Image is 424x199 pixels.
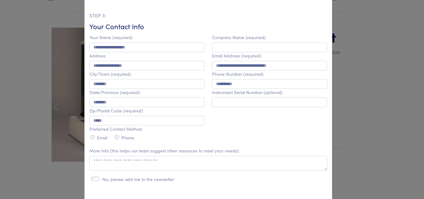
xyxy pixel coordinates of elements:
[89,11,327,20] p: STEP 3:
[89,90,140,95] label: State/Province (required)
[89,108,143,113] label: Zip/Postal Code (required)
[89,148,240,153] label: More Info (this helps our team suggest other resources to meet your needs):
[89,22,327,31] h6: Your Contact Info
[212,90,282,95] label: Instrument Serial Number (optional)
[89,35,133,40] label: Your Name (required)
[89,53,106,58] label: Address
[212,53,261,58] label: Email Address (required)
[89,71,131,77] label: City/Town (required)
[212,35,266,40] label: Company Name (required)
[212,71,264,77] label: Phone Number (required)
[102,177,174,182] label: Yes, please add me to the newsletter
[89,126,142,132] label: Preferred Contact Method
[121,135,134,140] label: Phone
[97,135,107,140] label: Email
